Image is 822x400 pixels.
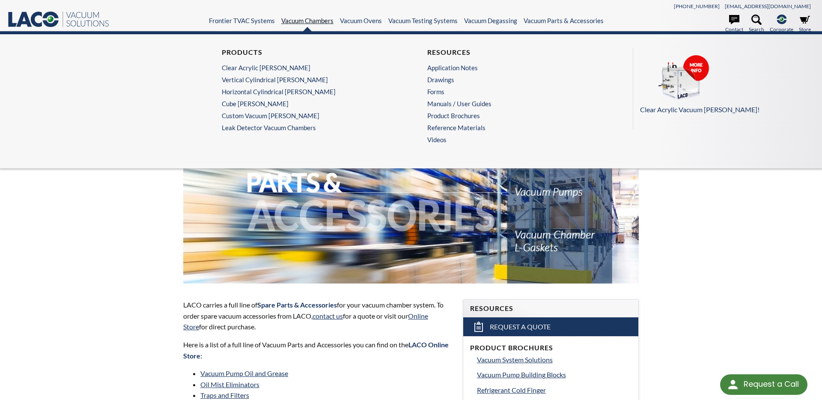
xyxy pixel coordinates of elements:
a: Contact [725,15,743,33]
span: Corporate [770,25,793,33]
a: Drawings [427,76,596,84]
h4: Products [222,48,390,57]
img: round button [726,378,740,391]
span: Refrigerant Cold Finger [477,386,546,394]
a: Clear Acrylic [PERSON_NAME] [222,64,390,72]
a: Forms [427,88,596,96]
a: Manuals / User Guides [427,100,596,107]
a: [EMAIL_ADDRESS][DOMAIN_NAME] [725,3,811,9]
a: Refrigerant Cold Finger [477,385,631,396]
a: Traps and Filters [200,391,249,399]
div: Request a Call [744,374,799,394]
a: Vacuum Pump Building Blocks [477,369,631,380]
a: Application Notes [427,64,596,72]
p: Here is a list of a full line of Vacuum Parts and Accessories you can find on the : [183,339,453,361]
a: Cube [PERSON_NAME] [222,100,390,107]
a: [PHONE_NUMBER] [674,3,720,9]
a: Reference Materials [427,124,596,131]
a: Vacuum System Solutions [477,354,631,365]
img: CHAMBERS.png [640,55,726,103]
p: Clear Acrylic Vacuum [PERSON_NAME]! [640,104,805,115]
a: Frontier TVAC Systems [209,17,275,24]
a: Product Brochures [427,112,596,119]
strong: Spare Parts & Accessories [257,301,337,309]
a: Vacuum Chambers [281,17,334,24]
span: Request a Quote [490,322,551,331]
a: Request a Quote [463,317,638,336]
a: contact us [313,312,343,320]
span: Vacuum System Solutions [477,355,553,364]
a: Search [749,15,764,33]
a: Horizontal Cylindrical [PERSON_NAME] [222,88,390,96]
a: Clear Acrylic Vacuum [PERSON_NAME]! [640,55,805,115]
a: Oil Mist Eliminators [200,380,259,388]
a: Vacuum Pump Oil and Grease [200,369,288,377]
a: Custom Vacuum [PERSON_NAME] [222,112,390,119]
span: Vacuum Pump Building Blocks [477,370,566,379]
h4: Product Brochures [470,343,631,352]
a: Vacuum Degassing [464,17,517,24]
h4: Resources [470,304,631,313]
a: Videos [427,136,600,143]
p: LACO carries a full line of for your vacuum chamber system. To order spare vacuum accessories fro... [183,299,453,332]
strong: LACO Online Store [183,340,449,360]
a: Vacuum Ovens [340,17,382,24]
div: Request a Call [720,374,807,395]
a: Vacuum Parts & Accessories [524,17,604,24]
a: Store [799,15,811,33]
img: Vacuum Parts & Accessories header [183,101,639,284]
a: Leak Detector Vacuum Chambers [222,124,394,131]
a: Vertical Cylindrical [PERSON_NAME] [222,76,390,84]
h4: Resources [427,48,596,57]
a: Vacuum Testing Systems [388,17,458,24]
